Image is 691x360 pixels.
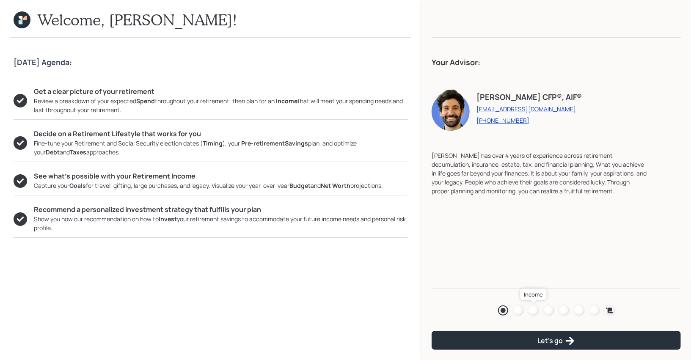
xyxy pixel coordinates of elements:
b: Net Worth [321,181,350,190]
h5: Recommend a personalized investment strategy that fulfills your plan [34,206,408,214]
h5: Decide on a Retirement Lifestyle that works for you [34,130,408,138]
img: eric-schwartz-headshot.png [432,88,470,131]
div: Show you how our recommendation on how to your retirement savings to accommodate your future inco... [34,214,408,232]
b: Taxes [70,148,86,156]
h4: Your Advisor: [432,58,681,67]
b: Spend [136,97,155,105]
b: Savings [285,139,308,147]
b: Income [276,97,297,105]
h4: [PERSON_NAME] CFP®, AIF® [476,93,582,102]
div: Let's go [538,336,575,346]
h4: [DATE] Agenda: [14,58,408,67]
b: Timing [203,139,223,147]
h5: See what’s possible with your Retirement Income [34,172,383,180]
b: Invest [159,215,177,223]
b: Debt [46,148,60,156]
b: Pre-retirement [241,139,285,147]
h5: Get a clear picture of your retirement [34,88,408,96]
div: [PERSON_NAME] has over 4 years of experience across retirement decumulation, insurance, estate, t... [432,151,647,195]
h1: Welcome, [PERSON_NAME]! [37,11,237,29]
div: Fine-tune your Retirement and Social Security election dates ( ), your plan, and optimize your an... [34,139,408,157]
b: Goals [69,181,86,190]
div: Review a breakdown of your expected throughout your retirement, then plan for an that will meet y... [34,96,408,114]
a: [PHONE_NUMBER] [476,116,582,124]
a: [EMAIL_ADDRESS][DOMAIN_NAME] [476,105,582,113]
button: Let's go [432,331,681,350]
div: Capture your for travel, gifting, large purchases, and legacy. Visualize your year-over-year and ... [34,181,383,190]
b: Budget [289,181,311,190]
